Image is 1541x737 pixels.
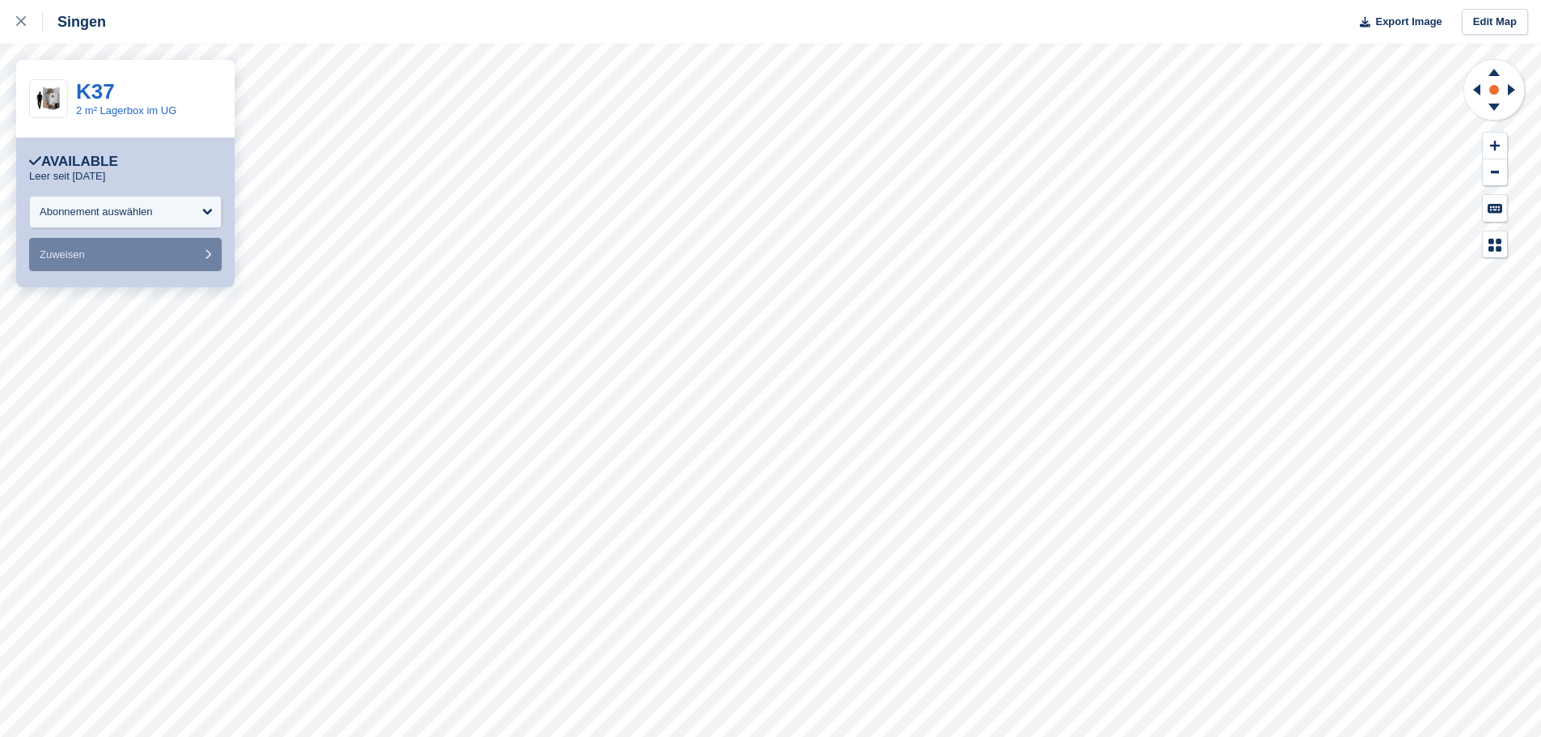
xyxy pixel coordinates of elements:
[1350,9,1442,36] button: Export Image
[40,204,153,220] div: Abonnement auswählen
[1483,133,1507,159] button: Zoom In
[76,79,115,104] a: K37
[1375,14,1442,30] span: Export Image
[1483,159,1507,186] button: Zoom Out
[1462,9,1528,36] a: Edit Map
[43,12,106,32] div: Singen
[29,170,105,183] p: Leer seit [DATE]
[29,154,118,170] div: Available
[1483,195,1507,222] button: Keyboard Shortcuts
[76,104,176,116] a: 2 m² Lagerbox im UG
[29,238,222,271] button: Zuweisen
[40,248,85,260] span: Zuweisen
[1483,231,1507,258] button: Map Legend
[30,85,67,113] img: 2,0%20qm-sqft-unit.jpg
